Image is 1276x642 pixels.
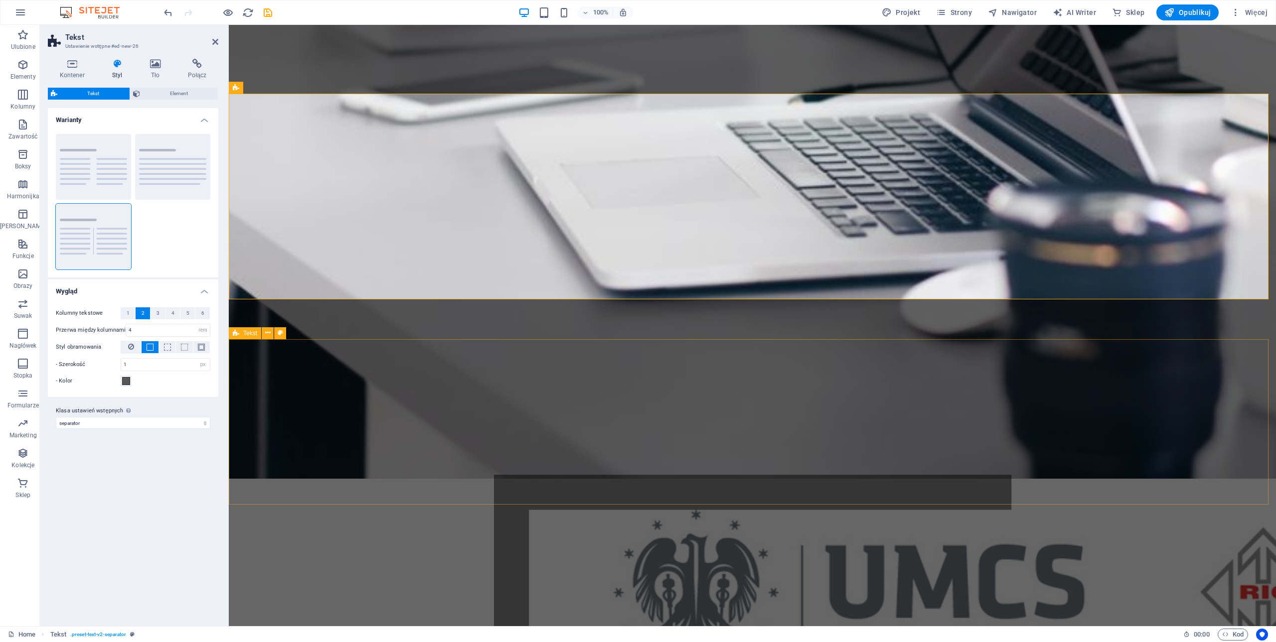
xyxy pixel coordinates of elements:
label: - Kolor [56,375,121,387]
h4: Połącz [176,59,218,80]
p: Formularze [7,401,39,409]
span: 2 [142,307,145,319]
button: 5 [180,307,195,319]
label: - Szerokość [56,362,121,367]
span: Więcej [1231,7,1268,17]
label: Klasa ustawień wstępnych [56,405,210,417]
div: Projekt (Ctrl+Alt+Y) [878,4,924,20]
button: Więcej [1227,4,1272,20]
i: Cofnij: Dodaj element (Ctrl+Z) [162,7,174,18]
span: : [1201,631,1202,638]
button: Usercentrics [1256,629,1268,641]
button: Nawigator [984,4,1041,20]
span: 6 [201,307,204,319]
button: Kod [1218,629,1248,641]
button: Tekst [48,88,130,100]
h4: Wygląd [48,279,218,297]
span: Kod [1222,629,1244,641]
p: Harmonijka [7,192,39,200]
a: Kliknij, aby anulować zaznaczenie. Kliknij dwukrotnie, aby otworzyć Strony [8,629,35,641]
i: Zapisz (Ctrl+S) [262,7,274,18]
p: Nagłówek [9,342,37,350]
label: Kolumny tekstowe [56,307,121,319]
button: 4 [165,307,180,319]
h2: Tekst [65,33,218,42]
button: AI Writer [1049,4,1100,20]
h4: Kontener [48,59,100,80]
p: Funkcje [12,252,34,260]
button: Sklep [1108,4,1148,20]
span: Projekt [882,7,920,17]
nav: breadcrumb [50,629,135,641]
button: undo [162,6,174,18]
span: Tekst [243,330,257,336]
span: . preset-text-v2-separator [70,629,126,641]
span: Element [143,88,215,100]
h4: Styl [100,59,138,80]
span: Tekst [60,88,127,100]
p: Elementy [10,73,36,81]
p: Ulubione [11,43,35,51]
label: Styl obramowania [56,341,121,353]
span: 1 [127,307,130,319]
button: 3 [151,307,165,319]
label: Przerwa między kolumnami [56,327,126,333]
span: Sklep [1112,7,1144,17]
p: Marketing [9,431,37,439]
span: Nawigator [988,7,1037,17]
h6: Czas sesji [1183,629,1210,641]
h4: Tło [138,59,176,80]
h6: 100% [593,6,609,18]
img: Editor Logo [57,6,132,18]
p: Zawartość [8,132,37,140]
span: Kliknij, aby zaznaczyć. Kliknij dwukrotnie, aby edytować [50,629,66,641]
i: Ten element jest konfigurowalnym ustawieniem wstępnym [130,632,135,637]
span: AI Writer [1053,7,1096,17]
button: Projekt [878,4,924,20]
button: 1 [121,307,135,319]
button: Opublikuj [1156,4,1219,20]
span: 00 00 [1194,629,1209,641]
h4: Warianty [48,108,218,126]
i: Po zmianie rozmiaru automatycznie dostosowuje poziom powiększenia do wybranego urządzenia. [619,8,628,17]
button: 100% [578,6,613,18]
p: Obrazy [13,282,33,290]
p: Suwak [14,312,32,320]
span: Opublikuj [1164,7,1211,17]
h3: Ustawienie wstępne #ed-new-26 [65,42,198,51]
span: Strony [936,7,972,17]
p: Kolumny [10,103,35,111]
button: Strony [932,4,976,20]
button: reload [242,6,254,18]
button: save [262,6,274,18]
span: 4 [171,307,174,319]
span: 5 [186,307,189,319]
span: 3 [157,307,159,319]
button: 6 [195,307,210,319]
i: Przeładuj stronę [242,7,254,18]
p: Sklep [15,491,30,499]
button: Element [130,88,218,100]
p: Kolekcje [11,461,34,469]
p: Stopka [13,372,33,380]
button: 2 [136,307,150,319]
button: Kliknij tutaj, aby wyjść z trybu podglądu i kontynuować edycję [222,6,234,18]
p: Boksy [15,162,31,170]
